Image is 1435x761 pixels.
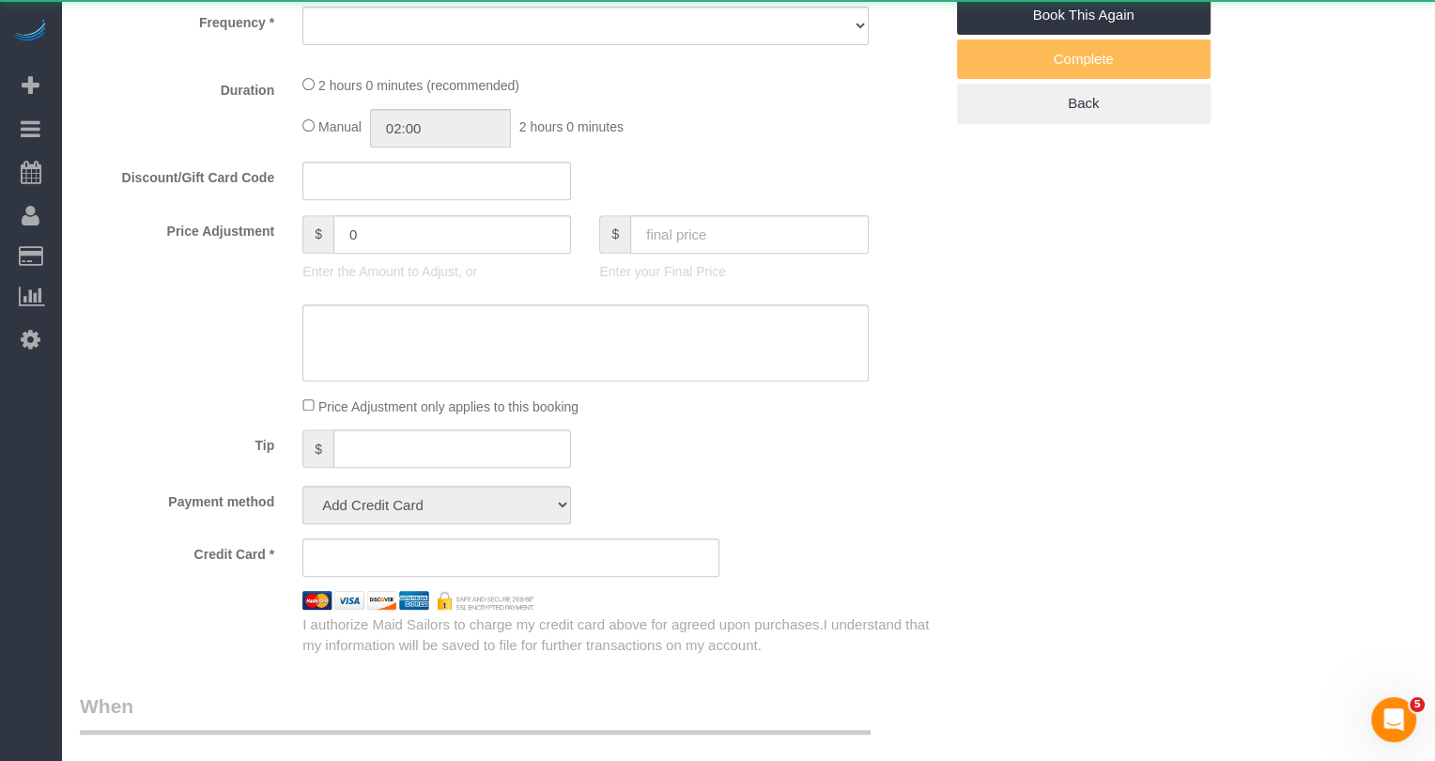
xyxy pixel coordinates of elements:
label: Tip [66,429,288,455]
span: $ [302,429,333,468]
p: Enter your Final Price [599,262,868,281]
iframe: Intercom live chat [1371,697,1416,742]
span: Price Adjustment only applies to this booking [318,398,579,413]
span: $ [599,215,630,254]
span: Manual [318,119,362,134]
a: Back [957,84,1211,123]
img: Automaid Logo [11,19,49,45]
label: Discount/Gift Card Code [66,162,288,187]
span: $ [302,215,333,254]
legend: When [80,692,871,735]
span: 2 hours 0 minutes (recommended) [318,78,519,93]
label: Duration [66,74,288,100]
span: 2 hours 0 minutes [519,119,624,134]
img: credit cards [288,591,548,610]
div: I authorize Maid Sailors to charge my credit card above for agreed upon purchases. [288,614,956,655]
label: Credit Card * [66,538,288,564]
label: Payment method [66,486,288,511]
iframe: Secure card payment input frame [318,549,703,566]
p: Enter the Amount to Adjust, or [302,262,571,281]
span: I understand that my information will be saved to file for further transactions on my account. [302,616,929,652]
label: Price Adjustment [66,215,288,241]
input: final price [630,215,868,254]
span: 5 [1410,697,1425,712]
label: Frequency * [66,7,288,32]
